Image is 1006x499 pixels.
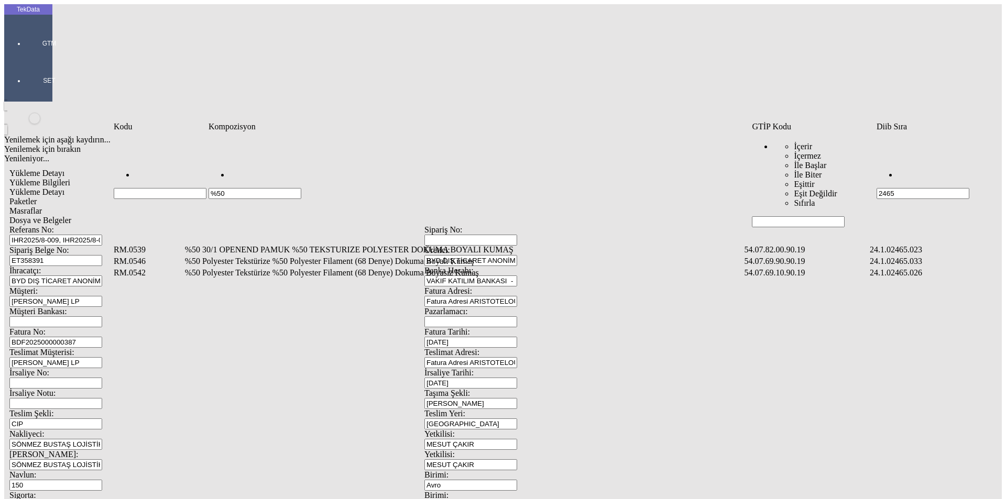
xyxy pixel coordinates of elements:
[424,470,449,479] span: Birimi:
[424,327,470,336] span: Fatura Tarihi:
[113,256,183,267] td: RM.0546
[794,142,812,151] span: İçerir
[184,256,743,267] td: %50 Polyester Tekstürize %50 Polyester Filament (68 Denye) Dokuma Boyalı Kumaş
[113,133,207,228] td: Hücreyi Filtrele
[752,216,845,227] input: Hücreyi Filtrele
[9,429,45,438] span: Nakliyeci:
[424,348,479,357] span: Teslimat Adresi:
[114,188,206,199] input: Hücreyi Filtrele
[9,470,37,479] span: Navlun:
[424,450,455,459] span: Yetkilisi:
[9,169,64,178] span: Yükleme Detayı
[424,389,470,397] span: Taşıma Şekli:
[751,121,875,132] td: Sütun GTİP Kodu
[4,145,845,154] div: Yenilemek için bırakın
[9,368,49,377] span: İrsaliye No:
[794,180,814,188] span: Eşittir
[877,188,969,199] input: Hücreyi Filtrele
[424,368,474,377] span: İrsaliye Tarihi:
[424,429,455,438] span: Yetkilisi:
[876,121,985,132] td: Sütun Diib Sıra
[9,409,54,418] span: Teslim Şekli:
[9,187,64,196] span: Yükleme Detayı
[9,389,56,397] span: İrsaliye Notu:
[751,133,875,228] td: Hücreyi Filtrele
[208,121,750,132] td: Sütun Kompozisyon
[794,170,822,179] span: İle Biter
[4,5,52,14] div: TekData
[9,246,69,254] span: Sipariş Belge No:
[424,307,468,316] span: Pazarlamacı:
[9,348,74,357] span: Teslimat Müşterisi:
[9,206,42,215] span: Masraflar
[9,307,67,316] span: Müşteri Bankası:
[9,450,79,459] span: [PERSON_NAME]:
[876,133,985,228] td: Hücreyi Filtrele
[877,122,985,131] div: Diib Sıra
[9,327,46,336] span: Fatura No:
[9,178,70,187] span: Yükleme Bilgileri
[208,133,750,228] td: Hücreyi Filtrele
[9,225,54,234] span: Referans No:
[9,286,38,295] span: Müşteri:
[794,198,815,207] span: Sıfırla
[869,256,979,267] td: 24.1.02465.033
[4,154,845,163] div: Yenileniyor...
[743,256,868,267] td: 54.07.69.90.90.19
[113,268,183,278] td: RM.0542
[9,216,71,225] span: Dosya ve Belgeler
[794,189,837,198] span: Eşit Değildir
[794,151,821,160] span: İçermez
[113,245,183,255] td: RM.0539
[794,161,826,170] span: İle Başlar
[743,245,868,255] td: 54.07.82.00.90.19
[424,409,465,418] span: Teslim Yeri:
[34,76,65,85] span: SET
[9,197,37,206] span: Paketler
[869,245,979,255] td: 24.1.02465.023
[209,122,750,131] div: Kompozisyon
[752,122,874,131] div: GTİP Kodu
[9,266,41,275] span: İhracatçı:
[869,268,979,278] td: 24.1.02465.026
[114,122,206,131] div: Kodu
[113,121,207,132] td: Sütun Kodu
[184,268,743,278] td: %50 Polyester Tekstürize %50 Polyester Filament (68 Denye) Dokuma Boyasız Kumaş
[209,188,301,199] input: Hücreyi Filtrele
[4,135,845,145] div: Yenilemek için aşağı kaydırın...
[743,268,868,278] td: 54.07.69.10.90.19
[112,120,986,291] div: Veri Tablosu
[34,39,65,48] span: GTM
